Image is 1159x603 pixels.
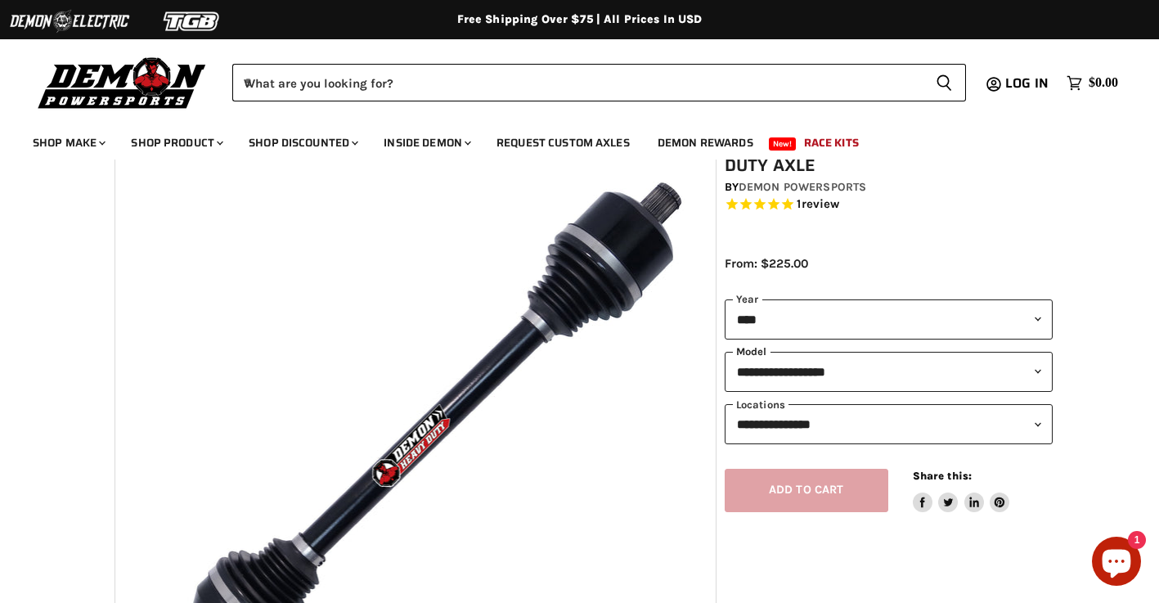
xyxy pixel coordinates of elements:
[131,6,254,37] img: TGB Logo 2
[725,256,808,271] span: From: $225.00
[20,119,1114,160] ul: Main menu
[1087,537,1146,590] inbox-online-store-chat: Shopify online store chat
[802,197,840,212] span: review
[20,126,115,160] a: Shop Make
[725,196,1053,214] span: Rated 5.0 out of 5 stars 1 reviews
[645,126,766,160] a: Demon Rewards
[725,299,1053,340] select: year
[913,470,972,482] span: Share this:
[232,64,966,101] form: Product
[797,197,839,212] span: 1 reviews
[33,53,212,111] img: Demon Powersports
[1005,73,1049,93] span: Log in
[8,6,131,37] img: Demon Electric Logo 2
[725,352,1053,392] select: modal-name
[484,126,642,160] a: Request Custom Axles
[725,178,1053,196] div: by
[792,126,871,160] a: Race Kits
[236,126,368,160] a: Shop Discounted
[923,64,966,101] button: Search
[232,64,923,101] input: When autocomplete results are available use up and down arrows to review and enter to select
[1058,71,1126,95] a: $0.00
[913,469,1010,512] aside: Share this:
[739,180,866,194] a: Demon Powersports
[1089,75,1118,91] span: $0.00
[371,126,481,160] a: Inside Demon
[769,137,797,151] span: New!
[725,135,1053,176] h1: Polaris RZR Turbo Demon Heavy Duty Axle
[119,126,233,160] a: Shop Product
[725,404,1053,444] select: keys
[998,76,1058,91] a: Log in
